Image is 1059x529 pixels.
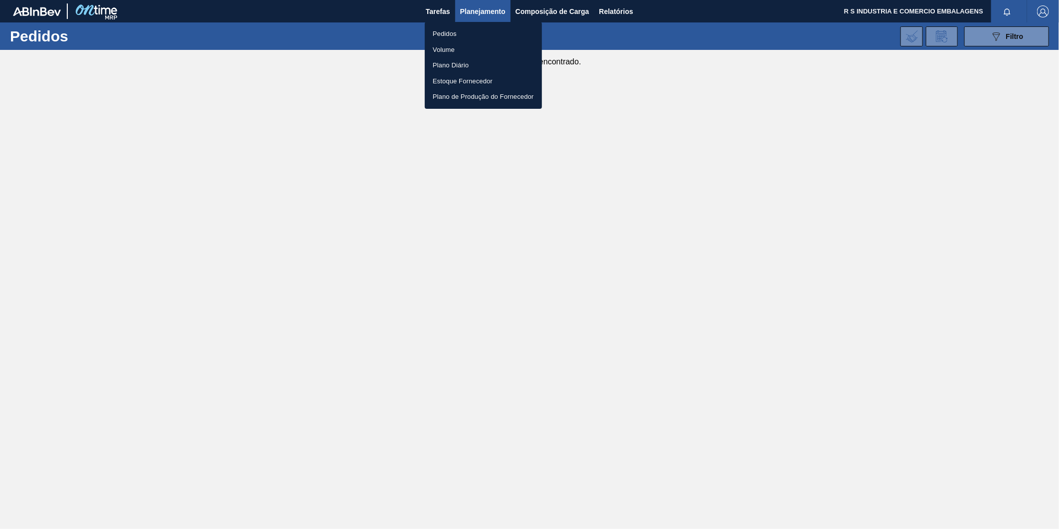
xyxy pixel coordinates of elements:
[425,42,542,58] a: Volume
[425,89,542,105] a: Plano de Produção do Fornecedor
[425,26,542,42] a: Pedidos
[425,73,542,89] a: Estoque Fornecedor
[425,57,542,73] a: Plano Diário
